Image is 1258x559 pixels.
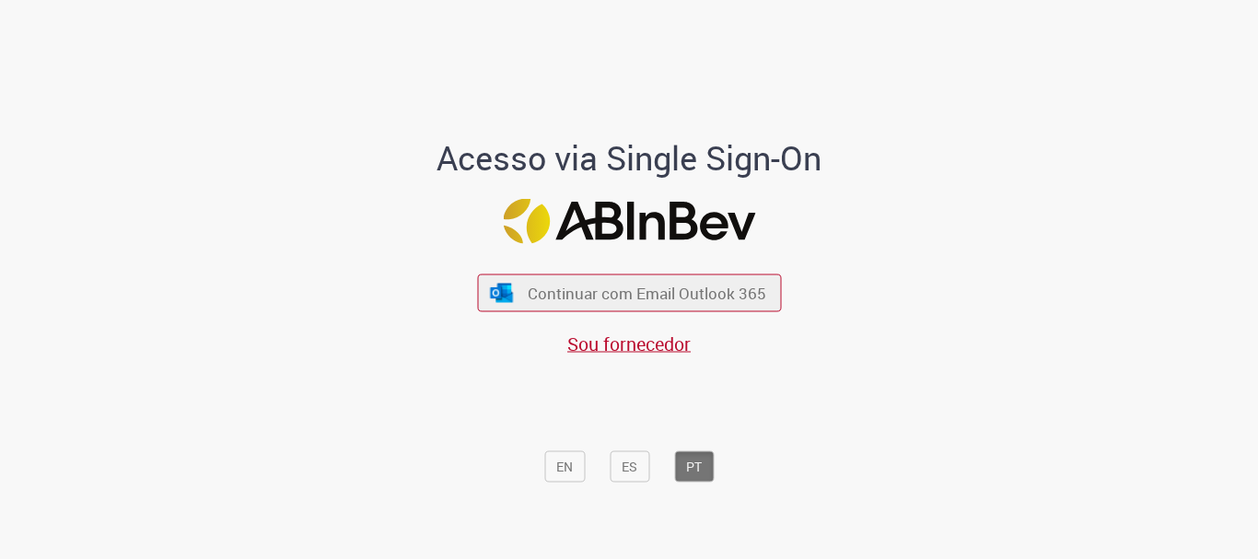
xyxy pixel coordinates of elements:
h1: Acesso via Single Sign-On [374,140,885,177]
a: Sou fornecedor [567,332,691,356]
button: PT [674,451,714,483]
button: EN [544,451,585,483]
span: Continuar com Email Outlook 365 [528,283,766,304]
button: ES [610,451,649,483]
button: ícone Azure/Microsoft 360 Continuar com Email Outlook 365 [477,274,781,312]
img: ícone Azure/Microsoft 360 [489,283,515,302]
img: Logo ABInBev [503,199,755,244]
